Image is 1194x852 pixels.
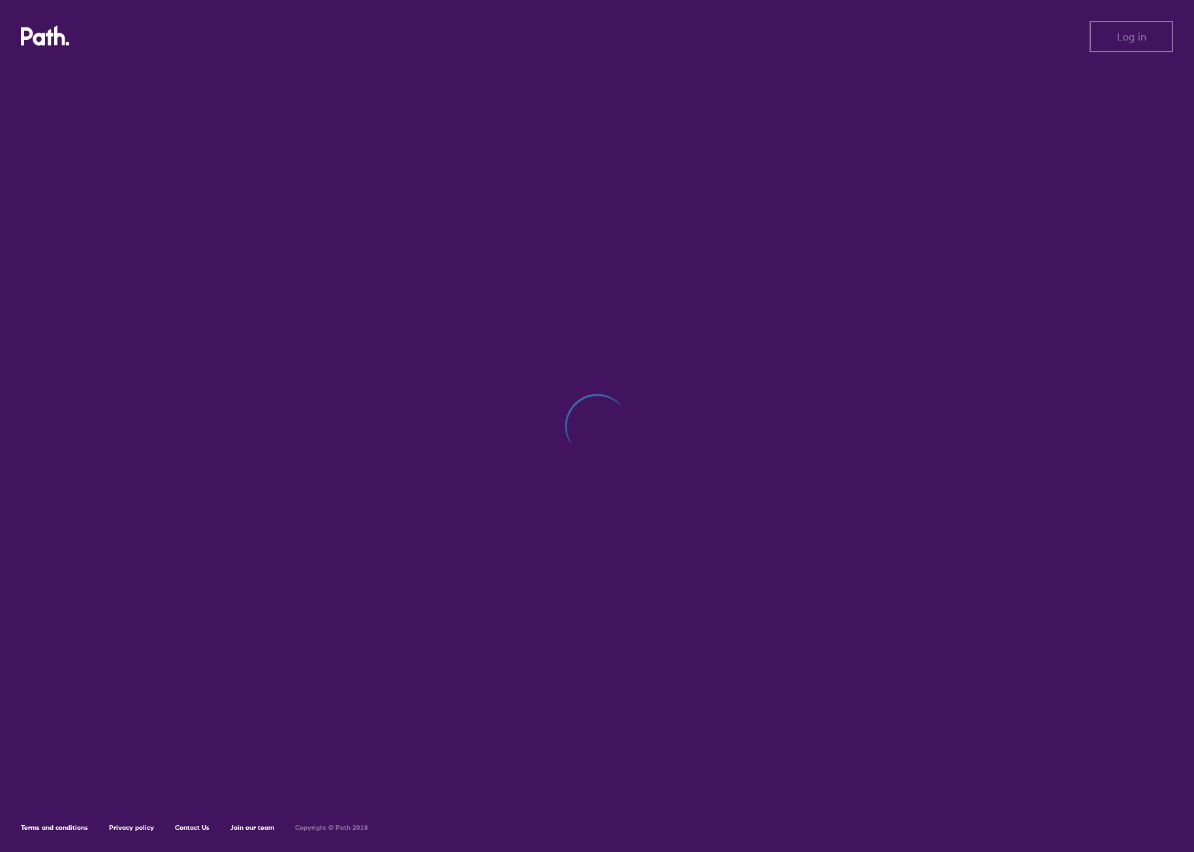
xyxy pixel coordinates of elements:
a: Join our team [230,823,274,832]
a: Privacy policy [109,823,154,832]
span: Log in [1117,31,1146,42]
h6: Copyright © Path 2018 [295,824,368,832]
a: Terms and conditions [21,823,88,832]
button: Log in [1090,21,1173,52]
a: Contact Us [175,823,210,832]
